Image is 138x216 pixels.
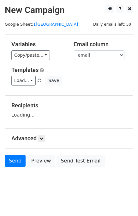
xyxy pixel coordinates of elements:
[45,76,62,86] button: Save
[11,102,127,109] h5: Recipients
[11,67,39,73] a: Templates
[5,22,78,27] small: Google Sheet:
[11,41,64,48] h5: Variables
[11,102,127,118] div: Loading...
[11,50,50,60] a: Copy/paste...
[5,5,133,16] h2: New Campaign
[11,76,36,86] a: Load...
[91,21,133,28] span: Daily emails left: 50
[57,155,105,167] a: Send Test Email
[74,41,127,48] h5: Email column
[91,22,133,27] a: Daily emails left: 50
[33,22,78,27] a: 1[GEOGRAPHIC_DATA]
[27,155,55,167] a: Preview
[11,135,127,142] h5: Advanced
[5,155,26,167] a: Send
